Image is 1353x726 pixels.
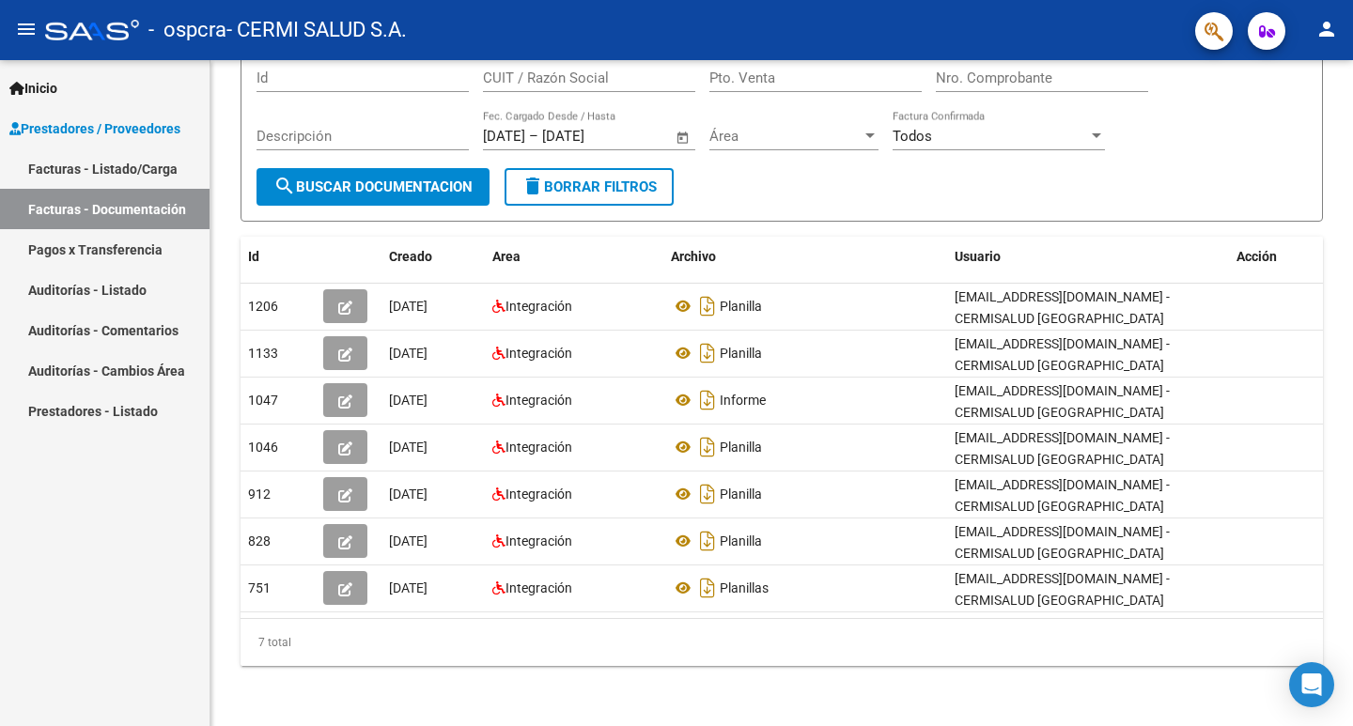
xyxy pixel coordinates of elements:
i: Descargar documento [695,385,720,415]
span: Borrar Filtros [521,178,657,195]
span: [EMAIL_ADDRESS][DOMAIN_NAME] - CERMISALUD [GEOGRAPHIC_DATA] [955,289,1170,326]
span: 751 [248,580,271,595]
i: Descargar documento [695,573,720,603]
span: Inicio [9,78,57,99]
span: [DATE] [389,440,428,455]
span: Planilla [720,487,762,502]
span: - ospcra [148,9,226,51]
span: Todos [893,128,932,145]
mat-icon: delete [521,175,544,197]
datatable-header-cell: Id [241,237,316,277]
span: Id [248,249,259,264]
span: [DATE] [389,580,428,595]
button: Borrar Filtros [505,168,674,206]
span: Integración [505,533,572,548]
span: Integración [505,580,572,595]
datatable-header-cell: Archivo [663,237,947,277]
span: Integración [505,299,572,314]
span: Área [709,128,862,145]
datatable-header-cell: Area [485,237,663,277]
mat-icon: menu [15,18,38,40]
span: Planillas [720,580,769,595]
span: [EMAIL_ADDRESS][DOMAIN_NAME] - CERMISALUD [GEOGRAPHIC_DATA] [955,524,1170,561]
span: - CERMI SALUD S.A. [226,9,407,51]
span: Planilla [720,533,762,548]
input: Fecha inicio [483,128,525,145]
i: Descargar documento [695,338,720,368]
span: Prestadores / Proveedores [9,118,180,139]
span: Integración [505,440,572,455]
i: Descargar documento [695,432,720,462]
i: Descargar documento [695,479,720,509]
span: 1206 [248,299,278,314]
span: Integración [505,393,572,408]
span: Planilla [720,299,762,314]
input: Fecha fin [542,128,633,145]
span: [EMAIL_ADDRESS][DOMAIN_NAME] - CERMISALUD [GEOGRAPHIC_DATA] [955,383,1170,420]
span: [EMAIL_ADDRESS][DOMAIN_NAME] - CERMISALUD [GEOGRAPHIC_DATA] [955,336,1170,373]
span: Informe [720,393,766,408]
span: Integración [505,487,572,502]
datatable-header-cell: Usuario [947,237,1229,277]
span: Acción [1236,249,1277,264]
span: [DATE] [389,299,428,314]
button: Buscar Documentacion [257,168,490,206]
span: Creado [389,249,432,264]
span: Usuario [955,249,1001,264]
i: Descargar documento [695,291,720,321]
span: 1133 [248,346,278,361]
button: Open calendar [673,127,694,148]
span: [DATE] [389,393,428,408]
datatable-header-cell: Acción [1229,237,1323,277]
span: Area [492,249,521,264]
span: Archivo [671,249,716,264]
div: Open Intercom Messenger [1289,662,1334,707]
span: [DATE] [389,346,428,361]
mat-icon: person [1315,18,1338,40]
span: Integración [505,346,572,361]
span: 912 [248,487,271,502]
span: 828 [248,533,271,548]
span: 1046 [248,440,278,455]
span: [EMAIL_ADDRESS][DOMAIN_NAME] - CERMISALUD [GEOGRAPHIC_DATA] [955,430,1170,467]
span: Planilla [720,346,762,361]
span: 1047 [248,393,278,408]
span: [DATE] [389,487,428,502]
span: [EMAIL_ADDRESS][DOMAIN_NAME] - CERMISALUD [GEOGRAPHIC_DATA] [955,477,1170,514]
div: 7 total [241,619,1323,666]
span: – [529,128,538,145]
i: Descargar documento [695,526,720,556]
span: Planilla [720,440,762,455]
span: [DATE] [389,533,428,548]
mat-icon: search [273,175,296,197]
span: [EMAIL_ADDRESS][DOMAIN_NAME] - CERMISALUD [GEOGRAPHIC_DATA] [955,571,1170,608]
datatable-header-cell: Creado [381,237,485,277]
span: Buscar Documentacion [273,178,473,195]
